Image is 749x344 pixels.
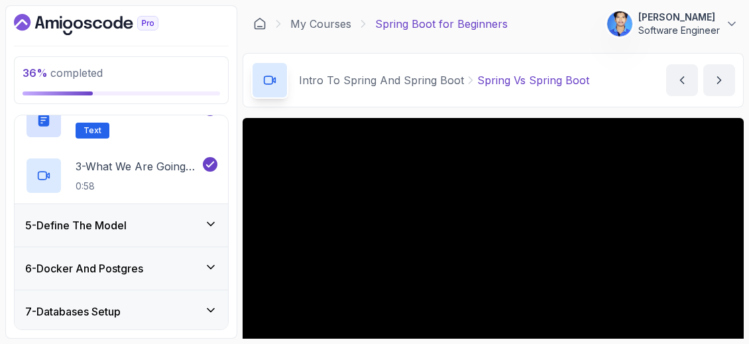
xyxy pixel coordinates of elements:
button: previous content [666,64,698,96]
span: 36 % [23,66,48,80]
h3: 6 - Docker And Postgres [25,260,143,276]
img: user profile image [607,11,632,36]
button: user profile image[PERSON_NAME]Software Engineer [606,11,738,37]
p: Spring Vs Spring Boot [477,72,589,88]
button: 7-Databases Setup [15,290,228,333]
p: Software Engineer [638,24,720,37]
p: Intro To Spring And Spring Boot [299,72,464,88]
button: next content [703,64,735,96]
button: 6-Docker And Postgres [15,247,228,290]
button: 2-List of AnnotationsText [25,101,217,139]
span: Text [84,125,101,136]
p: 0:58 [76,180,200,193]
button: 5-Define The Model [15,204,228,247]
span: completed [23,66,103,80]
a: Dashboard [253,17,266,30]
p: Spring Boot for Beginners [375,16,508,32]
a: Dashboard [14,14,189,35]
p: [PERSON_NAME] [638,11,720,24]
a: My Courses [290,16,351,32]
p: 3 - What We Are Going To Build [76,158,200,174]
h3: 7 - Databases Setup [25,304,121,319]
h3: 5 - Define The Model [25,217,127,233]
button: 3-What We Are Going To Build0:58 [25,157,217,194]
